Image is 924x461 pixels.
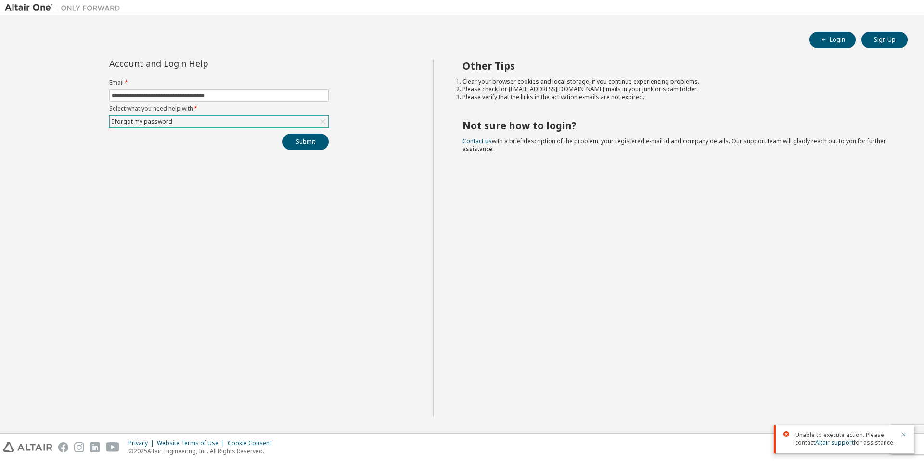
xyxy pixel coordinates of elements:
li: Please verify that the links in the activation e-mails are not expired. [462,93,891,101]
img: facebook.svg [58,442,68,452]
div: Cookie Consent [228,439,277,447]
button: Submit [282,134,329,150]
label: Email [109,79,329,87]
button: Sign Up [861,32,908,48]
h2: Not sure how to login? [462,119,891,132]
img: youtube.svg [106,442,120,452]
div: Privacy [128,439,157,447]
button: Login [809,32,856,48]
li: Please check for [EMAIL_ADDRESS][DOMAIN_NAME] mails in your junk or spam folder. [462,86,891,93]
a: Altair support [815,438,854,447]
div: Website Terms of Use [157,439,228,447]
span: with a brief description of the problem, your registered e-mail id and company details. Our suppo... [462,137,886,153]
span: Unable to execute action. Please contact for assistance. [795,431,895,447]
div: I forgot my password [110,116,328,127]
h2: Other Tips [462,60,891,72]
img: Altair One [5,3,125,12]
a: Contact us [462,137,492,145]
img: linkedin.svg [90,442,100,452]
div: I forgot my password [110,116,174,127]
label: Select what you need help with [109,105,329,112]
p: © 2025 Altair Engineering, Inc. All Rights Reserved. [128,447,277,455]
li: Clear your browser cookies and local storage, if you continue experiencing problems. [462,78,891,86]
div: Account and Login Help [109,60,285,67]
img: altair_logo.svg [3,442,52,452]
img: instagram.svg [74,442,84,452]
